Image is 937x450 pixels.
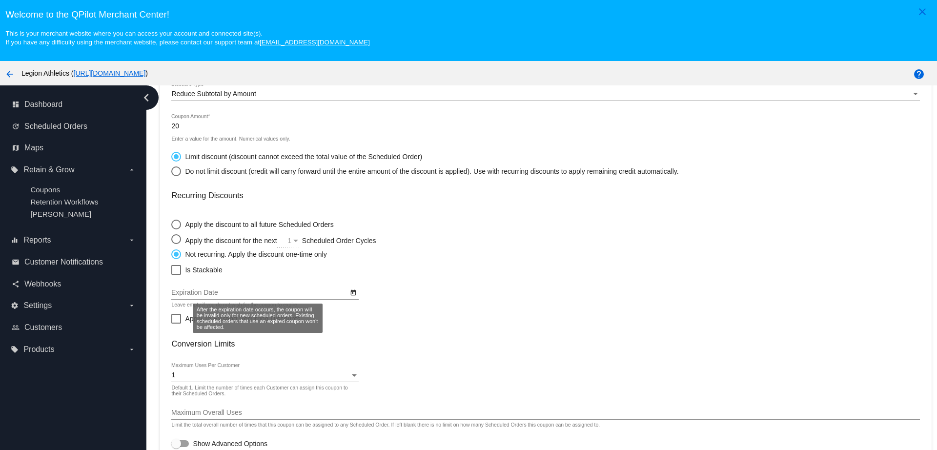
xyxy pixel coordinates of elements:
[24,122,87,131] span: Scheduled Orders
[171,385,353,397] div: Default 1. Limit the number of times each Customer can assign this coupon to their Scheduled Orders.
[181,167,678,175] div: Do not limit discount (credit will carry forward until the entire amount of the discount is appli...
[11,166,19,174] i: local_offer
[24,100,62,109] span: Dashboard
[193,439,267,449] span: Show Advanced Options
[128,302,136,309] i: arrow_drop_down
[23,301,52,310] span: Settings
[11,346,19,353] i: local_offer
[181,153,422,161] div: Limit discount (discount cannot exceed the total value of the Scheduled Order)
[913,68,925,80] mat-icon: help
[23,236,51,245] span: Reports
[12,101,20,108] i: dashboard
[12,144,20,152] i: map
[171,371,175,379] span: 1
[11,236,19,244] i: equalizer
[171,147,678,176] mat-radio-group: Select an option
[12,119,136,134] a: update Scheduled Orders
[11,302,19,309] i: settings
[24,143,43,152] span: Maps
[24,323,62,332] span: Customers
[12,258,20,266] i: email
[23,165,74,174] span: Retain & Grow
[12,97,136,112] a: dashboard Dashboard
[171,422,600,428] div: Limit the total overall number of times that this coupon can be assigned to any Scheduled Order. ...
[12,123,20,130] i: update
[260,39,370,46] a: [EMAIL_ADDRESS][DOMAIN_NAME]
[139,90,154,105] i: chevron_left
[181,234,441,245] div: Apply the discount for the next Scheduled Order Cycles
[12,280,20,288] i: share
[171,90,256,98] span: Reduce Subtotal by Amount
[74,69,146,77] a: [URL][DOMAIN_NAME]
[171,409,919,417] input: Maximum Overall Uses
[348,287,359,297] button: Open calendar
[5,30,369,46] small: This is your merchant website where you can access your account and connected site(s). If you hav...
[5,9,931,20] h3: Welcome to the QPilot Merchant Center!
[171,339,919,348] h3: Conversion Limits
[12,324,20,331] i: people_outline
[21,69,148,77] span: Legion Athletics ( )
[12,320,136,335] a: people_outline Customers
[171,191,919,200] h3: Recurring Discounts
[287,237,291,245] span: 1
[185,313,300,325] span: Apply To Existing Recurring Discounts
[128,236,136,244] i: arrow_drop_down
[24,258,103,266] span: Customer Notifications
[128,166,136,174] i: arrow_drop_down
[128,346,136,353] i: arrow_drop_down
[12,140,136,156] a: map Maps
[181,221,333,228] div: Apply the discount to all future Scheduled Orders
[23,345,54,354] span: Products
[917,6,928,18] mat-icon: close
[181,250,326,258] div: Not recurring. Apply the discount one-time only
[12,276,136,292] a: share Webhooks
[30,185,60,194] a: Coupons
[171,90,919,98] mat-select: Discount Type
[4,68,16,80] mat-icon: arrow_back
[171,215,441,259] mat-radio-group: Select an option
[171,289,348,297] input: Expiration Date
[24,280,61,288] span: Webhooks
[171,136,290,142] div: Enter a value for the amount. Numerical values only.
[30,210,91,218] a: [PERSON_NAME]
[171,123,919,130] input: Coupon Amount
[171,302,298,308] div: Leave empty if you do not wish for the coupon to expire.
[30,198,98,206] a: Retention Workflows
[12,254,136,270] a: email Customer Notifications
[185,264,222,276] span: Is Stackable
